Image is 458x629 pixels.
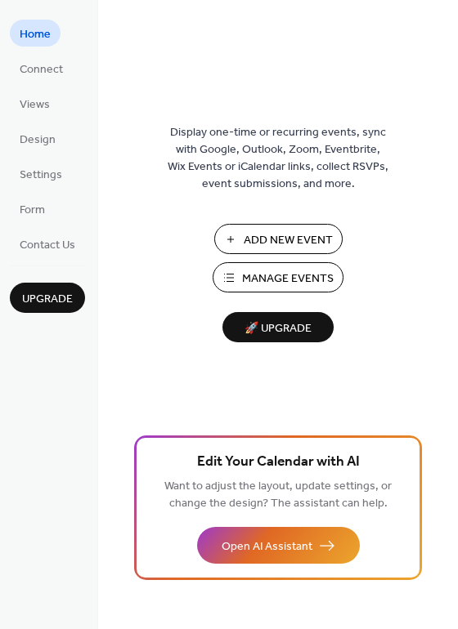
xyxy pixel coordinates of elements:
[10,55,73,82] a: Connect
[10,125,65,152] a: Design
[197,451,360,474] span: Edit Your Calendar with AI
[242,270,334,288] span: Manage Events
[213,262,343,292] button: Manage Events
[20,202,45,219] span: Form
[10,160,72,187] a: Settings
[20,96,50,114] span: Views
[168,124,388,193] span: Display one-time or recurring events, sync with Google, Outlook, Zoom, Eventbrite, Wix Events or ...
[10,20,61,47] a: Home
[10,230,85,257] a: Contact Us
[164,475,392,515] span: Want to adjust the layout, update settings, or change the design? The assistant can help.
[20,26,51,43] span: Home
[244,232,333,249] span: Add New Event
[10,195,55,222] a: Form
[214,224,343,254] button: Add New Event
[20,132,56,149] span: Design
[20,61,63,78] span: Connect
[10,90,60,117] a: Views
[20,237,75,254] span: Contact Us
[20,167,62,184] span: Settings
[22,291,73,308] span: Upgrade
[10,283,85,313] button: Upgrade
[222,312,334,342] button: 🚀 Upgrade
[222,538,312,555] span: Open AI Assistant
[232,318,324,340] span: 🚀 Upgrade
[197,527,360,564] button: Open AI Assistant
